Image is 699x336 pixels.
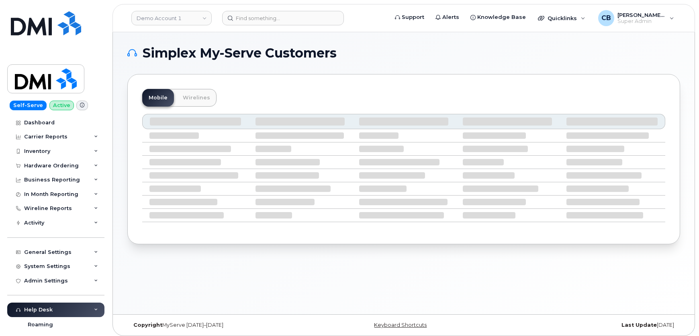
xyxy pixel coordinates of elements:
[142,89,174,107] a: Mobile
[127,322,312,328] div: MyServe [DATE]–[DATE]
[621,322,657,328] strong: Last Update
[133,322,162,328] strong: Copyright
[143,47,337,59] span: Simplex My-Serve Customers
[176,89,217,107] a: Wirelines
[374,322,427,328] a: Keyboard Shortcuts
[496,322,680,328] div: [DATE]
